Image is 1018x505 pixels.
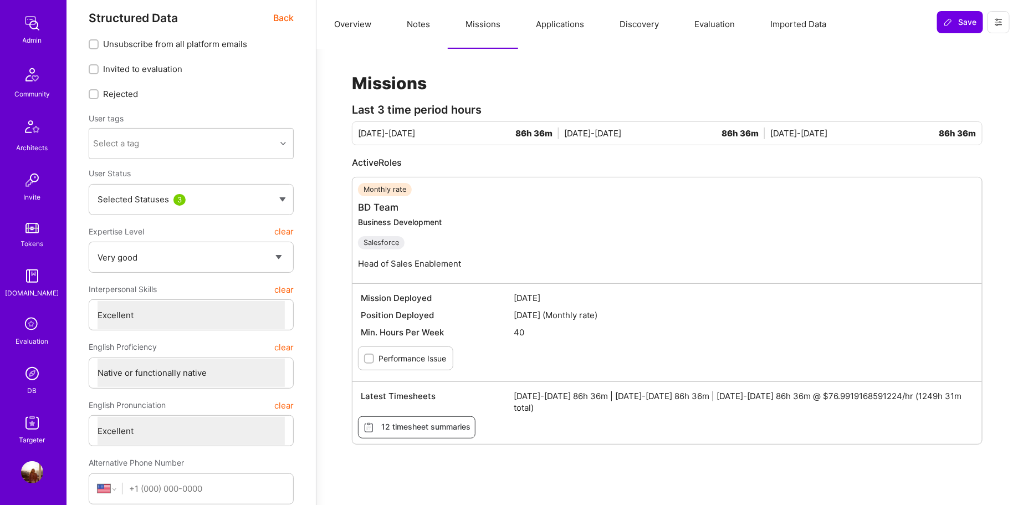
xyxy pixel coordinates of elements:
[89,337,157,357] span: English Proficiency
[19,62,45,88] img: Community
[103,88,138,100] span: Rejected
[514,292,974,304] span: [DATE]
[358,236,405,249] div: Salesforce
[358,416,475,438] button: 12 timesheet summaries
[358,127,564,139] div: [DATE]-[DATE]
[22,314,43,335] i: icon SelectionTeam
[274,222,294,242] button: clear
[279,197,286,202] img: caret
[21,412,43,434] img: Skill Targeter
[378,353,446,364] label: Performance Issue
[89,169,131,178] span: User Status
[103,38,247,50] span: Unsubscribe from all platform emails
[6,287,59,299] div: [DOMAIN_NAME]
[94,138,140,150] div: Select a tag
[19,115,45,142] img: Architects
[944,17,976,28] span: Save
[939,127,976,139] span: 86h 36m
[358,217,461,227] div: Business Development
[514,309,974,321] span: [DATE] (Monthly rate)
[280,141,286,146] i: icon Chevron
[361,390,514,414] span: Latest Timesheets
[173,194,186,206] div: 3
[21,169,43,191] img: Invite
[274,395,294,415] button: clear
[21,461,43,483] img: User Avatar
[89,458,184,467] span: Alternative Phone Number
[89,279,157,299] span: Interpersonal Skills
[937,11,983,33] button: Save
[361,292,514,304] span: Mission Deployed
[16,335,49,347] div: Evaluation
[89,395,166,415] span: English Pronunciation
[129,475,285,503] input: +1 (000) 000-0000
[24,191,41,203] div: Invite
[358,183,412,196] div: Monthly rate
[363,422,375,433] i: icon Timesheets
[273,11,294,25] span: Back
[89,11,178,25] span: Structured Data
[89,222,144,242] span: Expertise Level
[21,265,43,287] img: guide book
[17,142,48,154] div: Architects
[89,113,124,124] label: User tags
[19,434,45,446] div: Targeter
[103,63,182,75] span: Invited to evaluation
[21,238,44,249] div: Tokens
[358,258,461,269] p: Head of Sales Enablement
[564,127,770,139] div: [DATE]-[DATE]
[274,337,294,357] button: clear
[363,421,470,433] span: 12 timesheet summaries
[21,363,43,385] img: Admin Search
[21,12,43,34] img: admin teamwork
[361,327,514,338] span: Min. Hours Per Week
[514,390,974,414] span: [DATE]-[DATE] 86h 36m | [DATE]-[DATE] 86h 36m | [DATE]-[DATE] 86h 36m @ $76.9919168591224/hr (124...
[352,156,983,169] div: Active Roles
[770,127,976,139] div: [DATE]-[DATE]
[514,327,974,338] span: 40
[352,73,983,93] h1: Missions
[722,127,765,139] span: 86h 36m
[98,194,169,205] span: Selected Statuses
[358,202,398,213] a: BD Team
[361,309,514,321] span: Position Deployed
[14,88,50,100] div: Community
[28,385,37,396] div: DB
[515,127,559,139] span: 86h 36m
[23,34,42,46] div: Admin
[18,461,46,483] a: User Avatar
[274,279,294,299] button: clear
[352,104,983,116] div: Last 3 time period hours
[25,223,39,233] img: tokens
